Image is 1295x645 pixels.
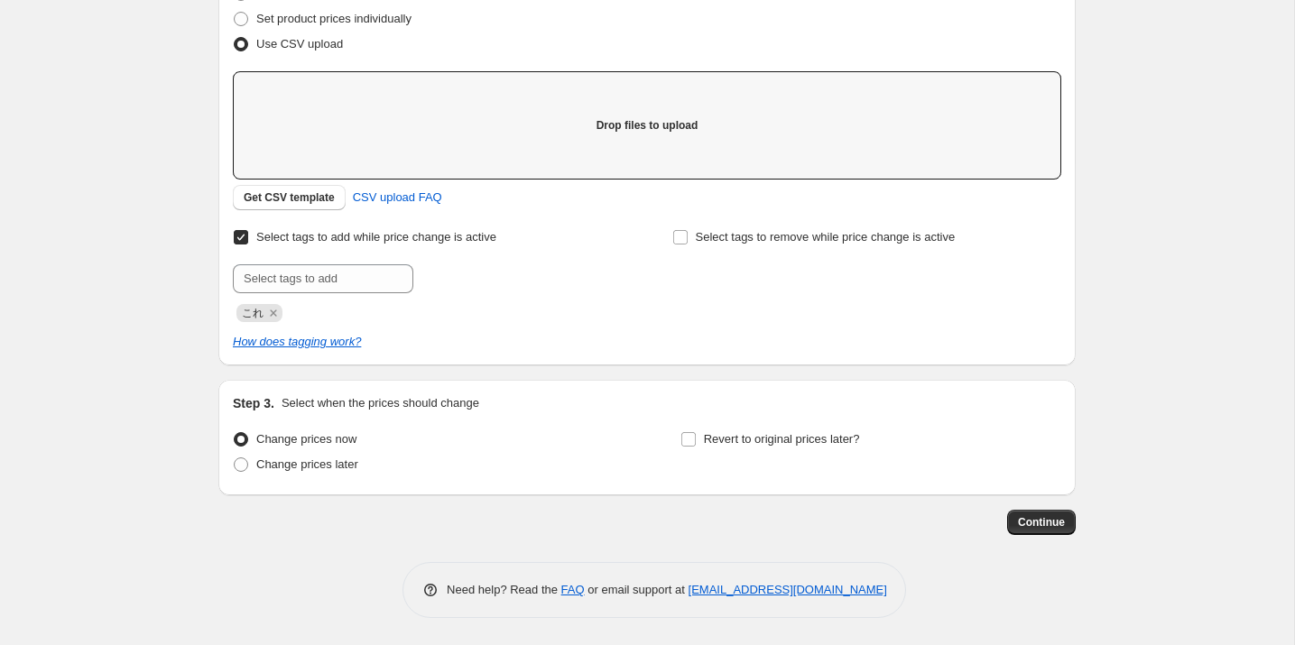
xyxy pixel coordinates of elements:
span: Select tags to add while price change is active [256,230,496,244]
span: Use CSV upload [256,37,343,51]
span: or email support at [585,583,689,596]
span: これ [242,307,264,319]
button: Remove これ [265,305,282,321]
span: Change prices later [256,457,358,471]
p: Select when the prices should change [282,394,479,412]
span: Add files [624,118,671,133]
button: Continue [1007,510,1076,535]
a: How does tagging work? [233,335,361,348]
button: Get CSV template [233,185,346,210]
button: Add files [614,113,681,138]
span: Select tags to remove while price change is active [696,230,956,244]
span: Get CSV template [244,190,335,205]
a: CSV upload FAQ [342,183,453,212]
span: Change prices now [256,432,356,446]
a: [EMAIL_ADDRESS][DOMAIN_NAME] [689,583,887,596]
h2: Step 3. [233,394,274,412]
a: FAQ [561,583,585,596]
span: Need help? Read the [447,583,561,596]
span: Revert to original prices later? [704,432,860,446]
span: Continue [1018,515,1065,530]
input: Select tags to add [233,264,413,293]
span: CSV upload FAQ [353,189,442,207]
span: Set product prices individually [256,12,412,25]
